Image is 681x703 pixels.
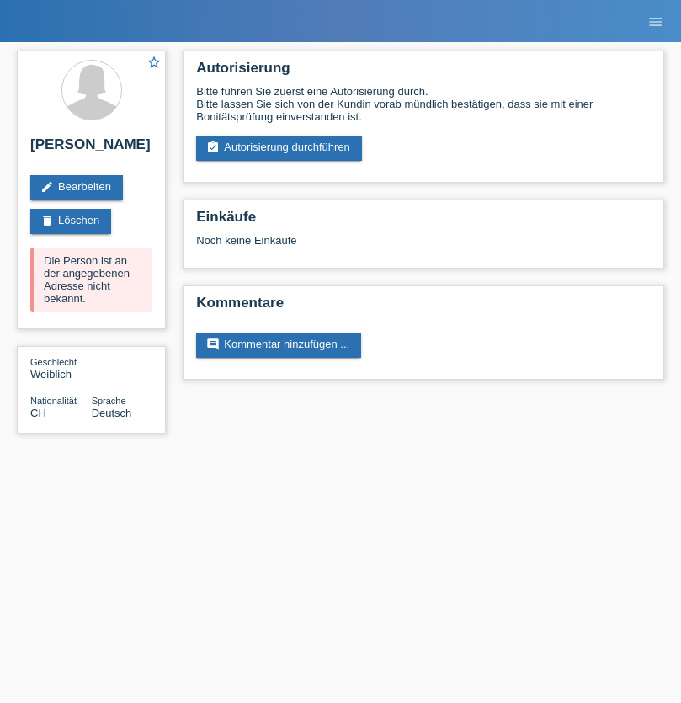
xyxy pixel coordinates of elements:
[92,396,126,406] span: Sprache
[30,355,92,381] div: Weiblich
[146,55,162,70] i: star_border
[30,357,77,367] span: Geschlecht
[196,234,651,259] div: Noch keine Einkäufe
[647,13,664,30] i: menu
[30,175,123,200] a: editBearbeiten
[206,338,220,351] i: comment
[196,60,651,85] h2: Autorisierung
[92,407,132,419] span: Deutsch
[30,407,46,419] span: Schweiz
[196,136,362,161] a: assignment_turned_inAutorisierung durchführen
[639,16,673,26] a: menu
[30,209,111,234] a: deleteLöschen
[146,55,162,72] a: star_border
[196,209,651,234] h2: Einkäufe
[40,180,54,194] i: edit
[30,396,77,406] span: Nationalität
[30,248,152,312] div: Die Person ist an der angegebenen Adresse nicht bekannt.
[196,85,651,123] div: Bitte führen Sie zuerst eine Autorisierung durch. Bitte lassen Sie sich von der Kundin vorab münd...
[196,333,361,358] a: commentKommentar hinzufügen ...
[40,214,54,227] i: delete
[196,295,651,320] h2: Kommentare
[30,136,152,162] h2: [PERSON_NAME]
[206,141,220,154] i: assignment_turned_in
